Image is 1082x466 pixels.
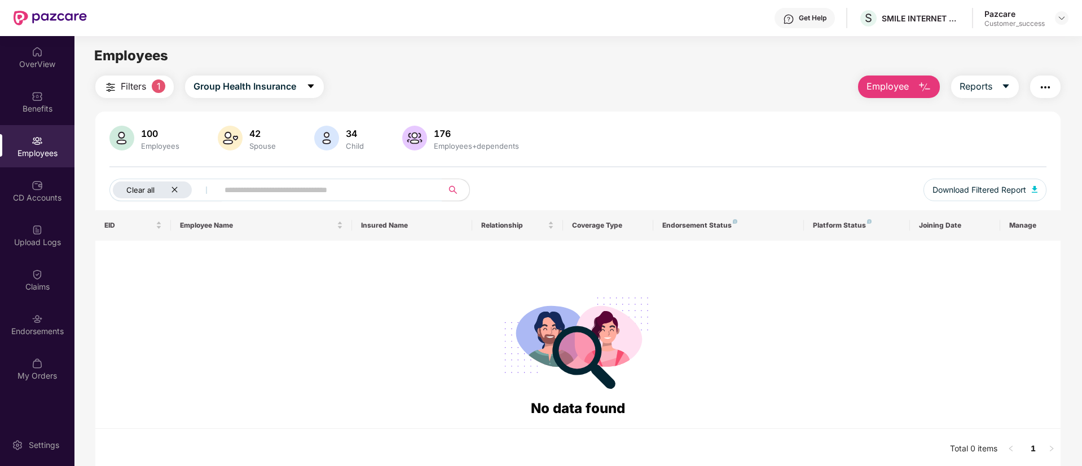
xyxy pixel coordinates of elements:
[32,358,43,369] img: svg+xml;base64,PHN2ZyBpZD0iTXlfT3JkZXJzIiBkYXRhLW5hbWU9Ik15IE9yZGVycyIgeG1sbnM9Imh0dHA6Ly93d3cudz...
[180,221,335,230] span: Employee Name
[960,79,992,94] span: Reports
[951,76,1019,98] button: Reportscaret-down
[1043,440,1061,458] button: right
[95,76,174,98] button: Filters1
[858,76,940,98] button: Employee
[352,210,473,241] th: Insured Name
[1057,14,1066,23] img: svg+xml;base64,PHN2ZyBpZD0iRHJvcGRvd24tMzJ4MzIiIHhtbG5zPSJodHRwOi8vd3d3LnczLm9yZy8yMDAwL3N2ZyIgd2...
[126,185,155,194] span: Clear all
[121,79,146,94] span: Filters
[882,13,961,24] div: SMILE INTERNET TECHNOLOGIES PRIVATE LIMITED
[531,400,625,416] span: No data found
[109,179,222,201] button: Clear allclose
[32,269,43,280] img: svg+xml;base64,PHN2ZyBpZD0iQ2xhaW0iIHhtbG5zPSJodHRwOi8vd3d3LnczLm9yZy8yMDAwL3N2ZyIgd2lkdGg9IjIwIi...
[171,186,178,193] span: close
[933,184,1026,196] span: Download Filtered Report
[799,14,826,23] div: Get Help
[402,126,427,150] img: svg+xml;base64,PHN2ZyB4bWxucz0iaHR0cDovL3d3dy53My5vcmcvMjAwMC9zdmciIHhtbG5zOnhsaW5rPSJodHRwOi8vd3...
[442,179,470,201] button: search
[247,128,278,139] div: 42
[25,440,63,451] div: Settings
[95,210,171,241] th: EID
[306,82,315,92] span: caret-down
[910,210,1000,241] th: Joining Date
[481,221,545,230] span: Relationship
[14,11,87,25] img: New Pazcare Logo
[314,126,339,150] img: svg+xml;base64,PHN2ZyB4bWxucz0iaHR0cDovL3d3dy53My5vcmcvMjAwMC9zdmciIHhtbG5zOnhsaW5rPSJodHRwOi8vd3...
[984,19,1045,28] div: Customer_success
[783,14,794,25] img: svg+xml;base64,PHN2ZyBpZD0iSGVscC0zMngzMiIgeG1sbnM9Imh0dHA6Ly93d3cudzMub3JnLzIwMDAvc3ZnIiB3aWR0aD...
[344,128,366,139] div: 34
[218,126,243,150] img: svg+xml;base64,PHN2ZyB4bWxucz0iaHR0cDovL3d3dy53My5vcmcvMjAwMC9zdmciIHhtbG5zOnhsaW5rPSJodHRwOi8vd3...
[1008,445,1014,452] span: left
[193,79,296,94] span: Group Health Insurance
[1048,445,1055,452] span: right
[32,313,43,325] img: svg+xml;base64,PHN2ZyBpZD0iRW5kb3JzZW1lbnRzIiB4bWxucz0iaHR0cDovL3d3dy53My5vcmcvMjAwMC9zdmciIHdpZH...
[950,440,997,458] li: Total 0 items
[432,141,521,150] div: Employees+dependents
[662,221,795,230] div: Endorsement Status
[94,47,168,64] span: Employees
[32,91,43,102] img: svg+xml;base64,PHN2ZyBpZD0iQmVuZWZpdHMiIHhtbG5zPSJodHRwOi8vd3d3LnczLm9yZy8yMDAwL3N2ZyIgd2lkdGg9Ij...
[1032,186,1037,193] img: svg+xml;base64,PHN2ZyB4bWxucz0iaHR0cDovL3d3dy53My5vcmcvMjAwMC9zdmciIHhtbG5zOnhsaW5rPSJodHRwOi8vd3...
[1000,210,1061,241] th: Manage
[865,11,872,25] span: S
[152,79,165,93] span: 1
[32,46,43,57] img: svg+xml;base64,PHN2ZyBpZD0iSG9tZSIgeG1sbnM9Imh0dHA6Ly93d3cudzMub3JnLzIwMDAvc3ZnIiB3aWR0aD0iMjAiIG...
[1002,440,1020,458] li: Previous Page
[813,221,900,230] div: Platform Status
[32,135,43,147] img: svg+xml;base64,PHN2ZyBpZD0iRW1wbG95ZWVzIiB4bWxucz0iaHR0cDovL3d3dy53My5vcmcvMjAwMC9zdmciIHdpZHRoPS...
[867,219,872,224] img: svg+xml;base64,PHN2ZyB4bWxucz0iaHR0cDovL3d3dy53My5vcmcvMjAwMC9zdmciIHdpZHRoPSI4IiBoZWlnaHQ9IjgiIH...
[139,128,182,139] div: 100
[32,180,43,191] img: svg+xml;base64,PHN2ZyBpZD0iQ0RfQWNjb3VudHMiIGRhdGEtbmFtZT0iQ0QgQWNjb3VudHMiIHhtbG5zPSJodHRwOi8vd3...
[12,440,23,451] img: svg+xml;base64,PHN2ZyBpZD0iU2V0dGluZy0yMHgyMCIgeG1sbnM9Imh0dHA6Ly93d3cudzMub3JnLzIwMDAvc3ZnIiB3aW...
[247,141,278,150] div: Spouse
[432,128,521,139] div: 176
[563,210,653,241] th: Coverage Type
[472,210,562,241] th: Relationship
[496,283,659,398] img: svg+xml;base64,PHN2ZyB4bWxucz0iaHR0cDovL3d3dy53My5vcmcvMjAwMC9zdmciIHdpZHRoPSIyODgiIGhlaWdodD0iMj...
[733,219,737,224] img: svg+xml;base64,PHN2ZyB4bWxucz0iaHR0cDovL3d3dy53My5vcmcvMjAwMC9zdmciIHdpZHRoPSI4IiBoZWlnaHQ9IjgiIH...
[1002,440,1020,458] button: left
[1039,81,1052,94] img: svg+xml;base64,PHN2ZyB4bWxucz0iaHR0cDovL3d3dy53My5vcmcvMjAwMC9zdmciIHdpZHRoPSIyNCIgaGVpZ2h0PSIyNC...
[104,81,117,94] img: svg+xml;base64,PHN2ZyB4bWxucz0iaHR0cDovL3d3dy53My5vcmcvMjAwMC9zdmciIHdpZHRoPSIyNCIgaGVpZ2h0PSIyNC...
[442,185,464,194] span: search
[1024,440,1043,458] li: 1
[918,81,931,94] img: svg+xml;base64,PHN2ZyB4bWxucz0iaHR0cDovL3d3dy53My5vcmcvMjAwMC9zdmciIHhtbG5zOnhsaW5rPSJodHRwOi8vd3...
[867,79,909,94] span: Employee
[1001,82,1010,92] span: caret-down
[104,221,153,230] span: EID
[923,179,1046,201] button: Download Filtered Report
[171,210,352,241] th: Employee Name
[1024,440,1043,457] a: 1
[1043,440,1061,458] li: Next Page
[185,76,324,98] button: Group Health Insurancecaret-down
[344,141,366,150] div: Child
[32,224,43,236] img: svg+xml;base64,PHN2ZyBpZD0iVXBsb2FkX0xvZ3MiIGRhdGEtbmFtZT0iVXBsb2FkIExvZ3MiIHhtbG5zPSJodHRwOi8vd3...
[984,8,1045,19] div: Pazcare
[139,141,182,150] div: Employees
[109,126,134,150] img: svg+xml;base64,PHN2ZyB4bWxucz0iaHR0cDovL3d3dy53My5vcmcvMjAwMC9zdmciIHhtbG5zOnhsaW5rPSJodHRwOi8vd3...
